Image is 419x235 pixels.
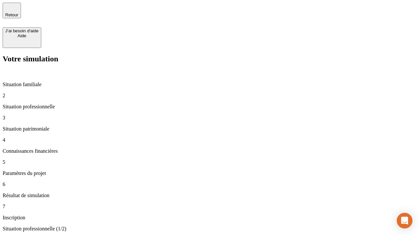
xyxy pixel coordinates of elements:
p: Situation professionnelle [3,104,416,110]
p: Résultat de simulation [3,193,416,198]
h2: Votre simulation [3,55,416,63]
span: Retour [5,12,18,17]
button: Retour [3,3,21,18]
p: Situation patrimoniale [3,126,416,132]
p: 5 [3,159,416,165]
p: Inscription [3,215,416,221]
p: 7 [3,204,416,210]
p: 3 [3,115,416,121]
p: Situation familiale [3,82,416,87]
p: Paramètres du projet [3,170,416,176]
div: Open Intercom Messenger [397,213,412,228]
p: Connaissances financières [3,148,416,154]
button: J’ai besoin d'aideAide [3,27,41,48]
p: Situation professionnelle (1/2) [3,226,416,232]
p: 2 [3,93,416,99]
div: J’ai besoin d'aide [5,28,39,33]
p: 6 [3,181,416,187]
div: Aide [5,33,39,38]
p: 4 [3,137,416,143]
